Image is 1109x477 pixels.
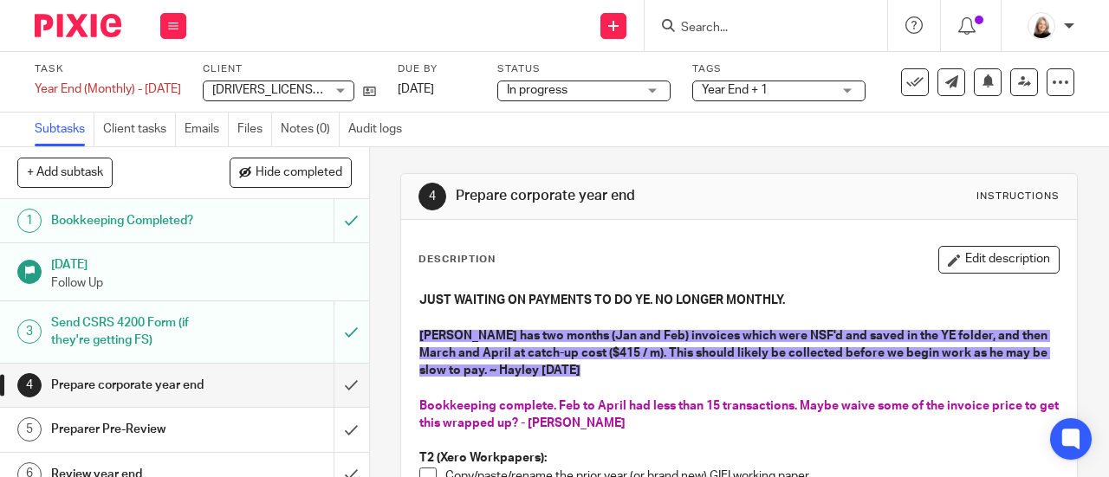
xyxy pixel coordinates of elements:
[35,62,181,76] label: Task
[17,373,42,397] div: 4
[212,84,482,96] span: [DRIVERS_LICENSE_NUMBER] Alberta Ltd. (Hook)
[51,274,352,292] p: Follow Up
[17,158,113,187] button: + Add subtask
[497,62,671,76] label: Status
[103,113,176,146] a: Client tasks
[203,62,376,76] label: Client
[1028,12,1055,40] img: Screenshot%202023-11-02%20134555.png
[17,319,42,344] div: 3
[976,190,1060,203] div: Instructions
[507,84,567,96] span: In progress
[51,310,228,354] h1: Send CSRS 4200 Form (if they're getting FS)
[35,113,94,146] a: Subtasks
[702,84,768,96] span: Year End + 1
[256,166,342,180] span: Hide completed
[185,113,229,146] a: Emails
[398,83,434,95] span: [DATE]
[419,400,1061,429] span: Bookkeeping complete. Feb to April had less than 15 transactions. Maybe waive some of the invoice...
[418,183,446,210] div: 4
[418,253,496,267] p: Description
[419,330,1050,377] span: [PERSON_NAME] has two months (Jan and Feb) invoices which were NSF'd and saved in the YE folder, ...
[692,62,866,76] label: Tags
[237,113,272,146] a: Files
[456,187,776,205] h1: Prepare corporate year end
[281,113,340,146] a: Notes (0)
[51,372,228,398] h1: Prepare corporate year end
[230,158,352,187] button: Hide completed
[348,113,411,146] a: Audit logs
[51,416,228,442] h1: Preparer Pre-Review
[51,252,352,274] h1: [DATE]
[679,21,835,36] input: Search
[17,209,42,233] div: 1
[938,246,1060,274] button: Edit description
[35,14,121,37] img: Pixie
[35,81,181,98] div: Year End (Monthly) - [DATE]
[398,62,476,76] label: Due by
[51,208,228,234] h1: Bookkeeping Completed?
[17,417,42,442] div: 5
[419,294,785,306] strong: JUST WAITING ON PAYMENTS TO DO YE. NO LONGER MONTHLY.
[35,81,181,98] div: Year End (Monthly) - April 2025
[419,452,547,464] strong: T2 (Xero Workpapers):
